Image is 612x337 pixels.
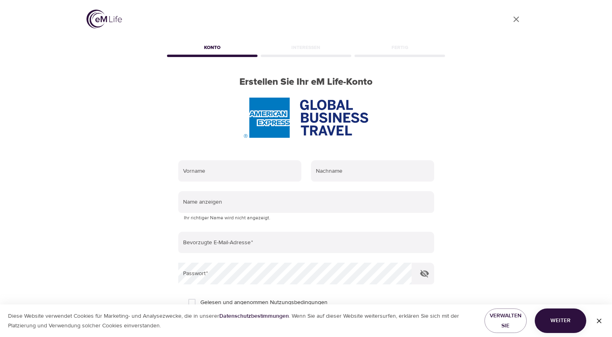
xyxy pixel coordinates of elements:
p: Ihr richtiger Name wird nicht angezeigt. [184,214,429,222]
h2: Erstellen Sie Ihr eM Life-Konto [165,76,447,88]
button: Verwalten Sie [484,308,527,333]
span: Weiter [541,316,580,326]
a: close [507,10,526,29]
a: Nutzungsbedingungen [270,298,328,307]
button: Weiter [535,308,586,333]
a: Datenschutzbestimmungen [219,312,289,320]
span: Verwalten Sie [491,311,520,331]
img: logo [87,10,122,29]
span: Gelesen und angenommen [200,298,328,307]
img: AmEx%20GBT%20logo.png [244,98,368,138]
